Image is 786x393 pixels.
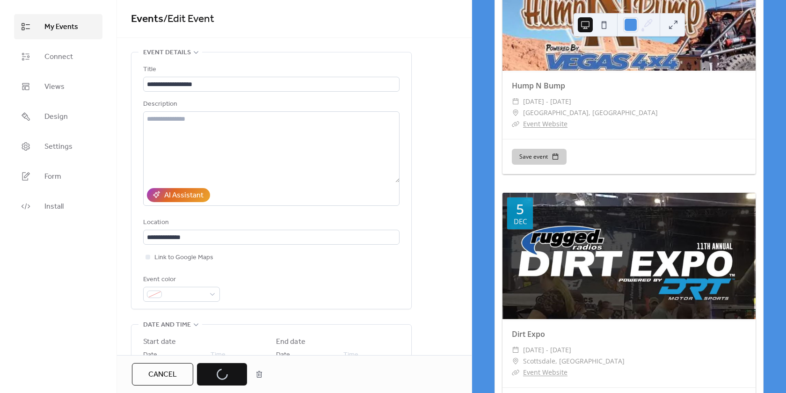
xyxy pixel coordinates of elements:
[163,9,214,29] span: / Edit Event
[44,141,73,153] span: Settings
[512,367,519,378] div: ​
[514,218,527,225] div: Dec
[516,202,524,216] div: 5
[44,201,64,212] span: Install
[132,363,193,386] button: Cancel
[512,118,519,130] div: ​
[523,119,568,128] a: Event Website
[343,349,358,361] span: Time
[154,252,213,263] span: Link to Google Maps
[44,81,65,93] span: Views
[512,356,519,367] div: ​
[211,349,226,361] span: Time
[276,336,306,348] div: End date
[523,356,625,367] span: Scottsdale, [GEOGRAPHIC_DATA]
[143,336,176,348] div: Start date
[523,344,571,356] span: [DATE] - [DATE]
[143,99,398,110] div: Description
[512,80,565,91] a: Hump N Bump
[148,369,177,380] span: Cancel
[44,51,73,63] span: Connect
[14,104,102,129] a: Design
[523,368,568,377] a: Event Website
[14,74,102,99] a: Views
[14,164,102,189] a: Form
[44,171,61,182] span: Form
[143,47,191,58] span: Event details
[143,217,398,228] div: Location
[14,44,102,69] a: Connect
[512,149,567,165] button: Save event
[523,107,658,118] span: [GEOGRAPHIC_DATA], [GEOGRAPHIC_DATA]
[147,188,210,202] button: AI Assistant
[512,329,545,339] a: Dirt Expo
[523,96,571,107] span: [DATE] - [DATE]
[14,134,102,159] a: Settings
[164,190,204,201] div: AI Assistant
[131,9,163,29] a: Events
[143,64,398,75] div: Title
[143,320,191,331] span: Date and time
[44,111,68,123] span: Design
[14,14,102,39] a: My Events
[143,274,218,285] div: Event color
[44,22,78,33] span: My Events
[512,107,519,118] div: ​
[14,194,102,219] a: Install
[512,344,519,356] div: ​
[512,96,519,107] div: ​
[276,349,290,361] span: Date
[143,349,157,361] span: Date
